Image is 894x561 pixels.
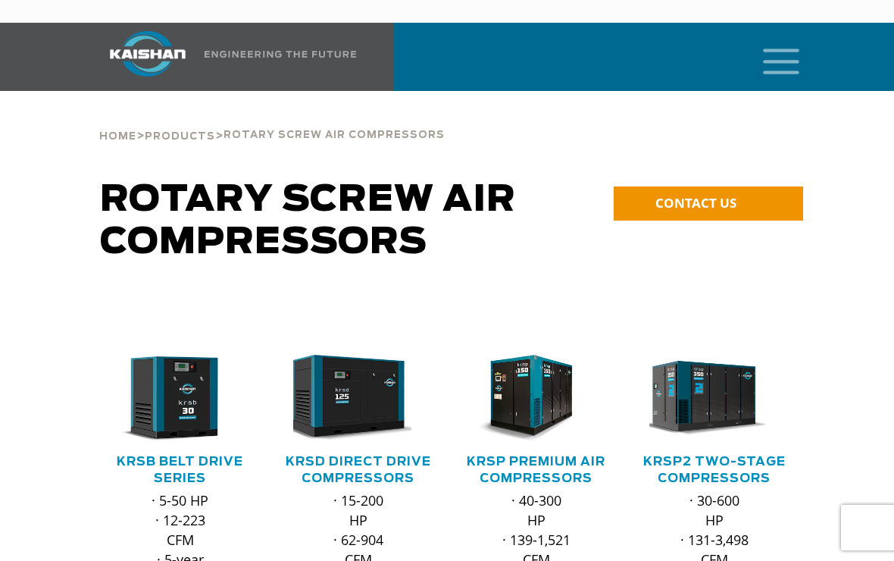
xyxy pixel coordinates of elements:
[467,456,605,484] a: KRSP Premium Air Compressors
[99,91,445,149] div: > >
[99,129,136,143] a: Home
[117,456,243,484] a: KRSB Belt Drive Series
[655,194,736,212] span: CONTACT US
[293,355,423,442] div: krsd125
[223,130,445,140] span: Rotary Screw Air Compressors
[91,23,359,91] a: Kaishan USA
[649,355,779,442] div: krsp350
[460,355,589,442] img: krsp150
[104,355,233,442] img: krsb30
[145,129,215,143] a: Products
[205,51,356,58] img: Engineering the future
[100,182,516,261] span: Rotary Screw Air Compressors
[145,132,215,142] span: Products
[99,132,136,142] span: Home
[614,186,803,221] a: CONTACT US
[643,456,786,484] a: KRSP2 Two-Stage Compressors
[115,355,245,442] div: krsb30
[91,31,205,77] img: kaishan logo
[282,355,411,442] img: krsd125
[638,355,767,442] img: krsp350
[757,44,783,70] a: mobile menu
[286,456,431,484] a: KRSD Direct Drive Compressors
[471,355,601,442] div: krsp150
